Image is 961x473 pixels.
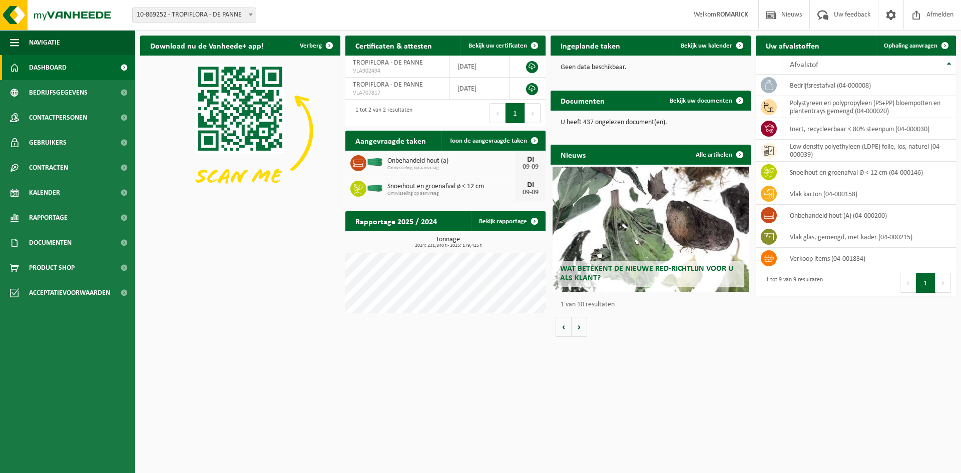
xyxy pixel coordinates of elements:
[471,211,545,231] a: Bekijk rapportage
[460,36,545,56] a: Bekijk uw certificaten
[366,158,383,167] img: HK-XC-40-GN-00
[782,140,956,162] td: low density polyethyleen (LDPE) folie, los, naturel (04-000039)
[468,43,527,49] span: Bekijk uw certificaten
[345,131,436,150] h2: Aangevraagde taken
[782,118,956,140] td: inert, recycleerbaar < 80% steenpuin (04-000030)
[140,36,274,55] h2: Download nu de Vanheede+ app!
[132,8,256,23] span: 10-869252 - TROPIFLORA - DE PANNE
[553,167,749,292] a: Wat betekent de nieuwe RED-richtlijn voor u als klant?
[387,157,516,165] span: Onbehandeld hout (a)
[366,183,383,192] img: HK-XC-30-GN-00
[387,165,516,171] span: Omwisseling op aanvraag
[387,191,516,197] span: Omwisseling op aanvraag
[29,205,68,230] span: Rapportage
[525,103,541,123] button: Next
[572,317,587,337] button: Volgende
[551,91,615,110] h2: Documenten
[450,56,509,78] td: [DATE]
[29,180,60,205] span: Kalender
[782,183,956,205] td: vlak karton (04-000158)
[29,105,87,130] span: Contactpersonen
[450,78,509,100] td: [DATE]
[556,317,572,337] button: Vorige
[29,230,72,255] span: Documenten
[29,30,60,55] span: Navigatie
[551,145,596,164] h2: Nieuws
[561,119,741,126] p: U heeft 437 ongelezen document(en).
[560,265,733,282] span: Wat betekent de nieuwe RED-richtlijn voor u als klant?
[935,273,951,293] button: Next
[716,11,748,19] strong: ROMARICK
[900,273,916,293] button: Previous
[353,81,423,89] span: TROPIFLORA - DE PANNE
[29,80,88,105] span: Bedrijfsgegevens
[561,64,741,71] p: Geen data beschikbaar.
[353,67,442,75] span: VLA902494
[350,243,546,248] span: 2024: 231,840 t - 2025: 179,425 t
[133,8,256,22] span: 10-869252 - TROPIFLORA - DE PANNE
[782,205,956,226] td: onbehandeld hout (A) (04-000200)
[670,98,732,104] span: Bekijk uw documenten
[876,36,955,56] a: Ophaling aanvragen
[350,102,412,124] div: 1 tot 2 van 2 resultaten
[884,43,937,49] span: Ophaling aanvragen
[551,36,630,55] h2: Ingeplande taken
[29,280,110,305] span: Acceptatievoorwaarden
[688,145,750,165] a: Alle artikelen
[521,156,541,164] div: DI
[345,211,447,231] h2: Rapportage 2025 / 2024
[29,55,67,80] span: Dashboard
[782,96,956,118] td: polystyreen en polypropyleen (PS+PP) bloempotten en plantentrays gemengd (04-000020)
[782,75,956,96] td: bedrijfsrestafval (04-000008)
[490,103,506,123] button: Previous
[521,189,541,196] div: 09-09
[916,273,935,293] button: 1
[300,43,322,49] span: Verberg
[441,131,545,151] a: Toon de aangevraagde taken
[5,451,167,473] iframe: chat widget
[353,59,423,67] span: TROPIFLORA - DE PANNE
[681,43,732,49] span: Bekijk uw kalender
[756,36,829,55] h2: Uw afvalstoffen
[387,183,516,191] span: Snoeihout en groenafval ø < 12 cm
[29,155,68,180] span: Contracten
[345,36,442,55] h2: Certificaten & attesten
[761,272,823,294] div: 1 tot 9 van 9 resultaten
[673,36,750,56] a: Bekijk uw kalender
[782,226,956,248] td: vlak glas, gemengd, met kader (04-000215)
[561,301,746,308] p: 1 van 10 resultaten
[790,61,818,69] span: Afvalstof
[782,162,956,183] td: snoeihout en groenafval Ø < 12 cm (04-000146)
[506,103,525,123] button: 1
[292,36,339,56] button: Verberg
[29,255,75,280] span: Product Shop
[29,130,67,155] span: Gebruikers
[350,236,546,248] h3: Tonnage
[353,89,442,97] span: VLA707817
[521,181,541,189] div: DI
[662,91,750,111] a: Bekijk uw documenten
[449,138,527,144] span: Toon de aangevraagde taken
[140,56,340,206] img: Download de VHEPlus App
[782,248,956,269] td: verkoop items (04-001834)
[521,164,541,171] div: 09-09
